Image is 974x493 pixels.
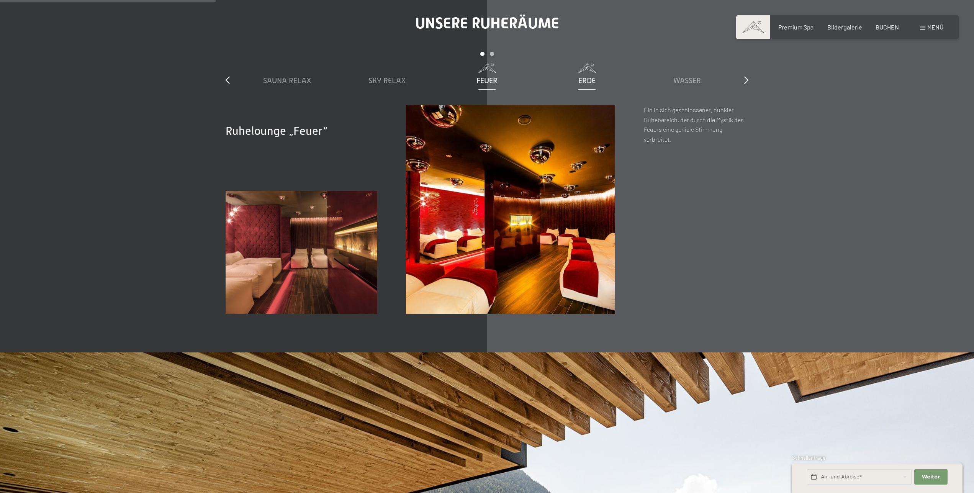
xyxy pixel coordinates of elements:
span: Wasser [673,76,701,85]
img: Ein Wellness-Urlaub in Südtirol – 7.700 m² Spa, 10 Saunen [406,105,615,314]
span: Sky Relax [368,76,406,85]
div: Carousel Pagination [237,52,737,64]
span: Weiter [922,473,940,480]
button: Weiter [914,469,947,485]
span: Erde [578,76,596,85]
div: Carousel Page 2 [490,52,494,56]
span: Menü [927,23,943,31]
a: BUCHEN [876,23,899,31]
span: Feuer [476,76,498,85]
p: Ein in sich geschlossener, dunkler Ruhebereich, der durch die Mystik des Feuers eine geniale Stim... [644,105,748,144]
div: Carousel Page 1 (Current Slide) [480,52,485,56]
span: Unsere Ruheräume [415,14,559,32]
span: Sauna Relax [263,76,311,85]
span: Ruhelounge „Feuer“ [226,124,327,138]
a: Premium Spa [778,23,814,31]
a: Bildergalerie [827,23,862,31]
span: Schnellanfrage [792,455,825,461]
